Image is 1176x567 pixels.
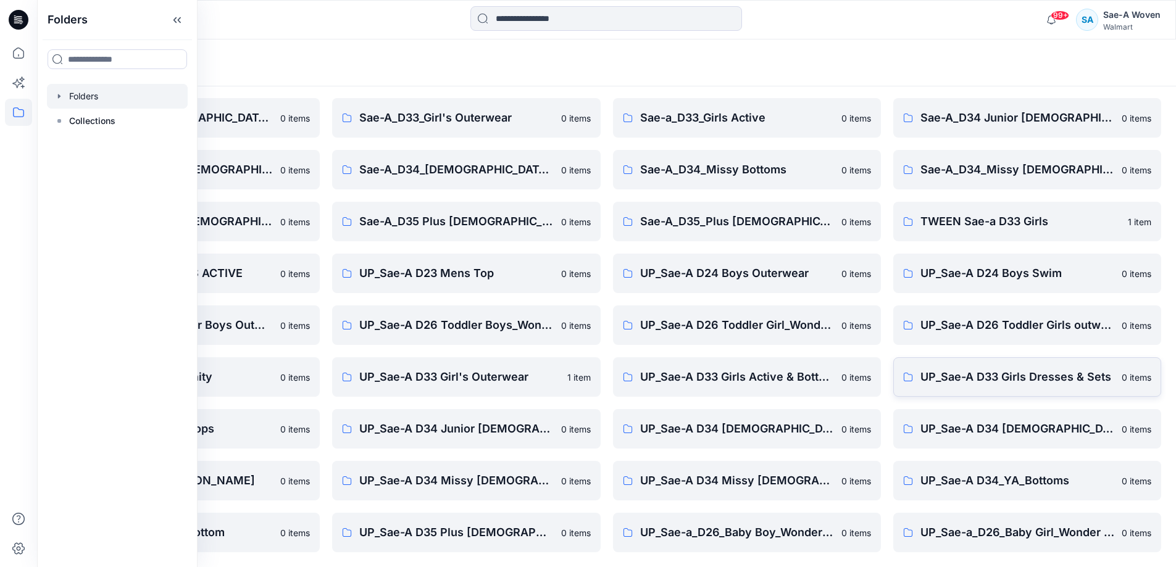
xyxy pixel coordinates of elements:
p: UP_Sae-a_D26_Baby Girl_Wonder Nation [920,524,1114,541]
p: UP_Sae-A D34 Junior [DEMOGRAPHIC_DATA] top [359,420,553,437]
p: 1 item [567,371,591,384]
p: UP_Sae-A D34 [DEMOGRAPHIC_DATA] Knit Tops [640,420,834,437]
p: 0 items [280,163,310,176]
p: TWEEN Sae-a D33 Girls [920,213,1120,230]
p: 0 items [561,215,591,228]
p: 0 items [280,319,310,332]
a: Sae-A_D34 Junior [DEMOGRAPHIC_DATA] top0 items [893,98,1161,138]
p: 0 items [561,267,591,280]
a: UP_Sae-A D34 [DEMOGRAPHIC_DATA] Outerwear0 items [893,409,1161,449]
p: UP_Sae-A D33 Girls Active & Bottoms [640,368,834,386]
p: 0 items [280,371,310,384]
a: Sae-A_D35_Plus [DEMOGRAPHIC_DATA] Top0 items [613,202,881,241]
p: 0 items [841,112,871,125]
p: 0 items [561,112,591,125]
p: Sae-A_D33_Girl's Outerwear [359,109,553,126]
a: Sae-A_D34_Missy Bottoms0 items [613,150,881,189]
p: 0 items [561,319,591,332]
p: Sae-A_D35_Plus [DEMOGRAPHIC_DATA] Top [640,213,834,230]
a: UP_Sae-A D35 Plus [DEMOGRAPHIC_DATA] Top0 items [332,513,600,552]
p: 0 items [561,474,591,487]
p: 0 items [280,474,310,487]
p: 0 items [1122,474,1151,487]
p: Sae-A_D34 Junior [DEMOGRAPHIC_DATA] top [920,109,1114,126]
p: 0 items [561,163,591,176]
p: UP_Sae-a_D26_Baby Boy_Wonder Nation [640,524,834,541]
a: UP_Sae-A D23 Mens Top0 items [332,254,600,293]
p: UP_Sae-A D35 Plus [DEMOGRAPHIC_DATA] Top [359,524,553,541]
p: UP_Sae-A D24 Boys Swim [920,265,1114,282]
a: TWEEN Sae-a D33 Girls1 item [893,202,1161,241]
p: UP_Sae-A D33 Girls Dresses & Sets [920,368,1114,386]
a: Sae-A_D34_Missy [DEMOGRAPHIC_DATA] Dresses0 items [893,150,1161,189]
a: UP_Sae-A D34 Missy [DEMOGRAPHIC_DATA] Top Woven0 items [613,461,881,500]
a: Sae-A_D35 Plus [DEMOGRAPHIC_DATA] Bottom0 items [332,202,600,241]
p: UP_Sae-A D26 Toddler Boys_Wonder Nation Sportswear [359,317,553,334]
p: 0 items [841,474,871,487]
a: Sae-A_D34_[DEMOGRAPHIC_DATA] Outerwear0 items [332,150,600,189]
p: 0 items [1122,371,1151,384]
p: Sae-A_D35 Plus [DEMOGRAPHIC_DATA] Bottom [359,213,553,230]
p: Sae-A_D34_[DEMOGRAPHIC_DATA] Outerwear [359,161,553,178]
p: Sae-A_D34_Missy Bottoms [640,161,834,178]
p: 0 items [841,526,871,539]
p: 0 items [841,163,871,176]
p: 0 items [1122,112,1151,125]
p: 0 items [280,267,310,280]
a: UP_Sae-A D33 Girl's Outerwear1 item [332,357,600,397]
p: 0 items [841,215,871,228]
a: UP_Sae-A D34 [DEMOGRAPHIC_DATA] Knit Tops0 items [613,409,881,449]
p: 0 items [280,215,310,228]
p: 0 items [841,423,871,436]
a: UP_Sae-A D26 Toddler Girls outwear0 items [893,305,1161,345]
div: SA [1076,9,1098,31]
span: 99+ [1051,10,1069,20]
div: Walmart [1103,22,1161,31]
a: UP_Sae-A D26 Toddler Boys_Wonder Nation Sportswear0 items [332,305,600,345]
a: UP_Sae-A D33 Girls Dresses & Sets0 items [893,357,1161,397]
a: Sae-a_D33_Girls Active0 items [613,98,881,138]
p: 0 items [841,267,871,280]
a: UP_Sae-A D24 Boys Outerwear0 items [613,254,881,293]
p: UP_Sae-A D34 [DEMOGRAPHIC_DATA] Outerwear [920,420,1114,437]
a: UP_Sae-a_D26_Baby Boy_Wonder Nation0 items [613,513,881,552]
p: 0 items [280,112,310,125]
p: 0 items [561,526,591,539]
p: 0 items [280,526,310,539]
a: Sae-A_D33_Girl's Outerwear0 items [332,98,600,138]
p: 0 items [841,371,871,384]
p: UP_Sae-A D34_YA_Bottoms [920,472,1114,489]
p: 0 items [1122,319,1151,332]
a: UP_Sae-a_D26_Baby Girl_Wonder Nation0 items [893,513,1161,552]
p: UP_Sae-A D34 Missy [DEMOGRAPHIC_DATA] Top Woven [640,472,834,489]
p: UP_Sae-A D33 Girl's Outerwear [359,368,559,386]
p: 0 items [561,423,591,436]
div: Sae-A Woven [1103,7,1161,22]
p: Sae-A_D34_Missy [DEMOGRAPHIC_DATA] Dresses [920,161,1114,178]
p: UP_Sae-A D34 Missy [DEMOGRAPHIC_DATA] Dresses [359,472,553,489]
p: UP_Sae-A D24 Boys Outerwear [640,265,834,282]
p: 0 items [1122,423,1151,436]
a: UP_Sae-A D33 Girls Active & Bottoms0 items [613,357,881,397]
p: Sae-a_D33_Girls Active [640,109,834,126]
p: 0 items [1122,163,1151,176]
a: UP_Sae-A D24 Boys Swim0 items [893,254,1161,293]
p: UP_Sae-A D26 Toddler Girl_Wonder Nation Sportswear [640,317,834,334]
p: 1 item [1128,215,1151,228]
a: UP_Sae-A D34_YA_Bottoms0 items [893,461,1161,500]
a: UP_Sae-A D34 Junior [DEMOGRAPHIC_DATA] top0 items [332,409,600,449]
p: 0 items [1122,267,1151,280]
p: 0 items [280,423,310,436]
p: Collections [69,114,115,128]
p: UP_Sae-A D26 Toddler Girls outwear [920,317,1114,334]
a: UP_Sae-A D26 Toddler Girl_Wonder Nation Sportswear0 items [613,305,881,345]
p: 0 items [1122,526,1151,539]
p: UP_Sae-A D23 Mens Top [359,265,553,282]
a: UP_Sae-A D34 Missy [DEMOGRAPHIC_DATA] Dresses0 items [332,461,600,500]
p: 0 items [841,319,871,332]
